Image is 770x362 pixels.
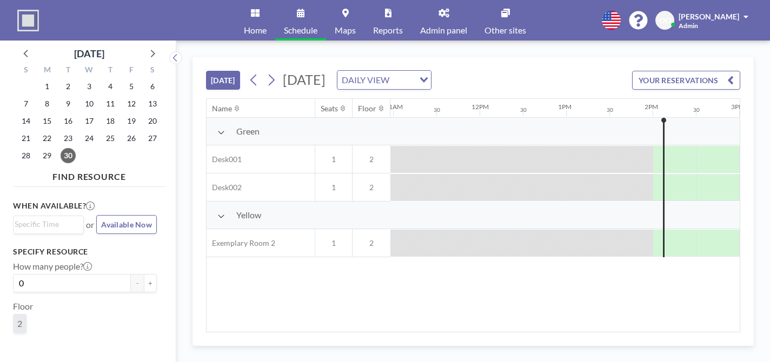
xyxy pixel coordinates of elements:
[61,131,76,146] span: Tuesday, September 23, 2025
[236,126,260,137] span: Green
[18,148,34,163] span: Sunday, September 28, 2025
[484,26,526,35] span: Other sites
[61,96,76,111] span: Tuesday, September 9, 2025
[58,64,79,78] div: T
[74,46,104,61] div: [DATE]
[207,183,242,192] span: Desk002
[16,64,37,78] div: S
[124,113,139,129] span: Friday, September 19, 2025
[337,71,431,89] div: Search for option
[207,155,242,164] span: Desk001
[679,22,698,30] span: Admin
[101,220,152,229] span: Available Now
[315,155,352,164] span: 1
[145,79,160,94] span: Saturday, September 6, 2025
[335,26,356,35] span: Maps
[321,104,338,113] div: Seats
[632,71,740,90] button: YOUR RESERVATIONS
[420,26,467,35] span: Admin panel
[472,103,489,111] div: 12PM
[393,73,413,87] input: Search for option
[13,247,157,257] h3: Specify resource
[124,96,139,111] span: Friday, September 12, 2025
[15,218,77,230] input: Search for option
[207,238,275,248] span: Exemplary Room 2
[520,106,527,113] div: 30
[103,96,118,111] span: Thursday, September 11, 2025
[39,148,55,163] span: Monday, September 29, 2025
[244,26,267,35] span: Home
[103,79,118,94] span: Thursday, September 4, 2025
[61,113,76,129] span: Tuesday, September 16, 2025
[103,131,118,146] span: Thursday, September 25, 2025
[131,274,144,292] button: -
[315,238,352,248] span: 1
[358,104,376,113] div: Floor
[18,131,34,146] span: Sunday, September 21, 2025
[103,113,118,129] span: Thursday, September 18, 2025
[96,215,157,234] button: Available Now
[82,96,97,111] span: Wednesday, September 10, 2025
[99,64,121,78] div: T
[353,155,390,164] span: 2
[142,64,163,78] div: S
[61,148,76,163] span: Tuesday, September 30, 2025
[17,318,22,329] span: 2
[353,238,390,248] span: 2
[144,274,157,292] button: +
[13,167,165,182] h4: FIND RESOURCE
[607,106,613,113] div: 30
[145,131,160,146] span: Saturday, September 27, 2025
[315,183,352,192] span: 1
[18,96,34,111] span: Sunday, September 7, 2025
[86,219,94,230] span: or
[82,131,97,146] span: Wednesday, September 24, 2025
[61,79,76,94] span: Tuesday, September 2, 2025
[659,16,671,25] span: OO
[212,104,232,113] div: Name
[284,26,317,35] span: Schedule
[124,131,139,146] span: Friday, September 26, 2025
[236,210,261,220] span: Yellow
[679,12,739,21] span: [PERSON_NAME]
[693,106,700,113] div: 30
[145,113,160,129] span: Saturday, September 20, 2025
[731,103,745,111] div: 3PM
[39,131,55,146] span: Monday, September 22, 2025
[18,113,34,129] span: Sunday, September 14, 2025
[206,71,240,90] button: [DATE]
[39,96,55,111] span: Monday, September 8, 2025
[645,103,658,111] div: 2PM
[82,79,97,94] span: Wednesday, September 3, 2025
[283,71,326,88] span: [DATE]
[373,26,403,35] span: Reports
[39,113,55,129] span: Monday, September 15, 2025
[353,183,390,192] span: 2
[17,10,39,31] img: organization-logo
[340,73,391,87] span: DAILY VIEW
[434,106,440,113] div: 30
[13,301,33,312] label: Floor
[79,64,100,78] div: W
[82,113,97,129] span: Wednesday, September 17, 2025
[124,79,139,94] span: Friday, September 5, 2025
[558,103,572,111] div: 1PM
[14,216,83,232] div: Search for option
[145,96,160,111] span: Saturday, September 13, 2025
[121,64,142,78] div: F
[37,64,58,78] div: M
[385,103,403,111] div: 11AM
[13,261,92,272] label: How many people?
[39,79,55,94] span: Monday, September 1, 2025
